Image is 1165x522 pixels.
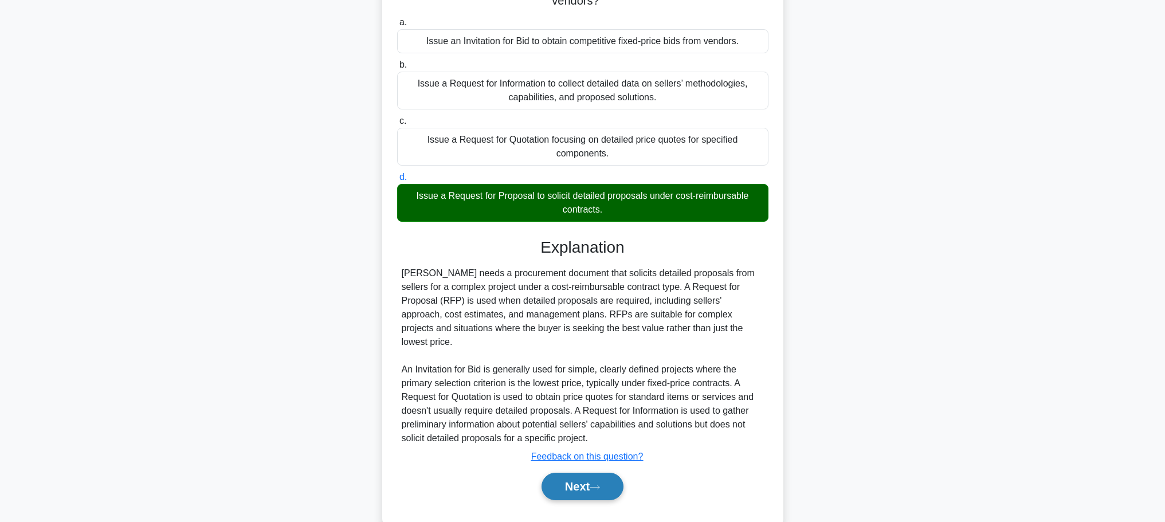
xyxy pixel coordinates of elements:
div: Issue a Request for Quotation focusing on detailed price quotes for specified components. [397,128,768,166]
span: a. [399,17,407,27]
h3: Explanation [404,238,762,257]
a: Feedback on this question? [531,452,644,461]
div: Issue a Request for Proposal to solicit detailed proposals under cost-reimbursable contracts. [397,184,768,222]
div: Issue an Invitation for Bid to obtain competitive fixed-price bids from vendors. [397,29,768,53]
button: Next [542,473,623,500]
span: b. [399,60,407,69]
div: Issue a Request for Information to collect detailed data on sellers’ methodologies, capabilities,... [397,72,768,109]
span: c. [399,116,406,125]
span: d. [399,172,407,182]
div: [PERSON_NAME] needs a procurement document that solicits detailed proposals from sellers for a co... [402,266,764,445]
